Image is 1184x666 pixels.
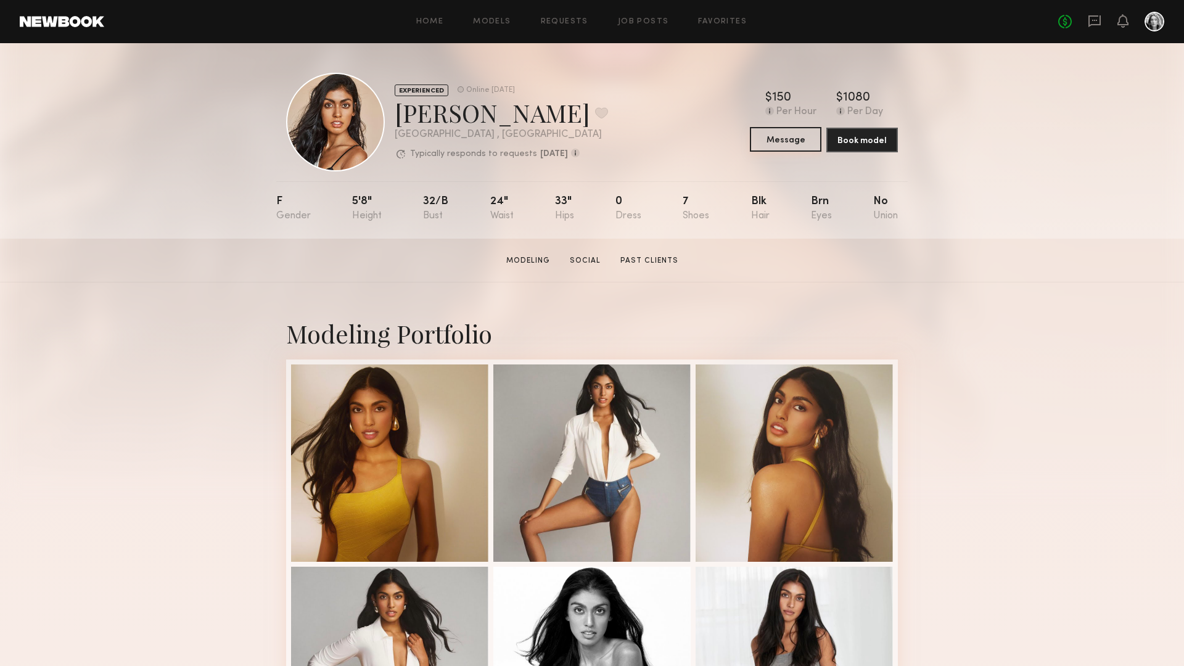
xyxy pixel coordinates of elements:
div: 5'8" [352,196,382,221]
div: $ [765,92,772,104]
div: Brn [811,196,832,221]
a: Job Posts [618,18,669,26]
div: [GEOGRAPHIC_DATA] , [GEOGRAPHIC_DATA] [395,129,608,140]
button: Message [750,127,821,152]
div: Modeling Portfolio [286,317,898,350]
a: Home [416,18,444,26]
button: Book model [826,128,898,152]
a: Requests [541,18,588,26]
div: Online [DATE] [466,86,515,94]
div: No [873,196,898,221]
div: 1080 [843,92,870,104]
div: 0 [615,196,641,221]
a: Past Clients [615,255,683,266]
div: Blk [751,196,770,221]
div: [PERSON_NAME] [395,96,608,129]
div: 33" [555,196,574,221]
div: F [276,196,311,221]
div: 7 [683,196,709,221]
div: Per Day [847,107,883,118]
p: Typically responds to requests [410,150,537,158]
b: [DATE] [540,150,568,158]
div: Per Hour [776,107,816,118]
a: Modeling [501,255,555,266]
a: Models [473,18,511,26]
div: 24" [490,196,514,221]
div: 32/b [423,196,448,221]
a: Favorites [698,18,747,26]
div: $ [836,92,843,104]
div: EXPERIENCED [395,84,448,96]
div: 150 [772,92,791,104]
a: Social [565,255,606,266]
